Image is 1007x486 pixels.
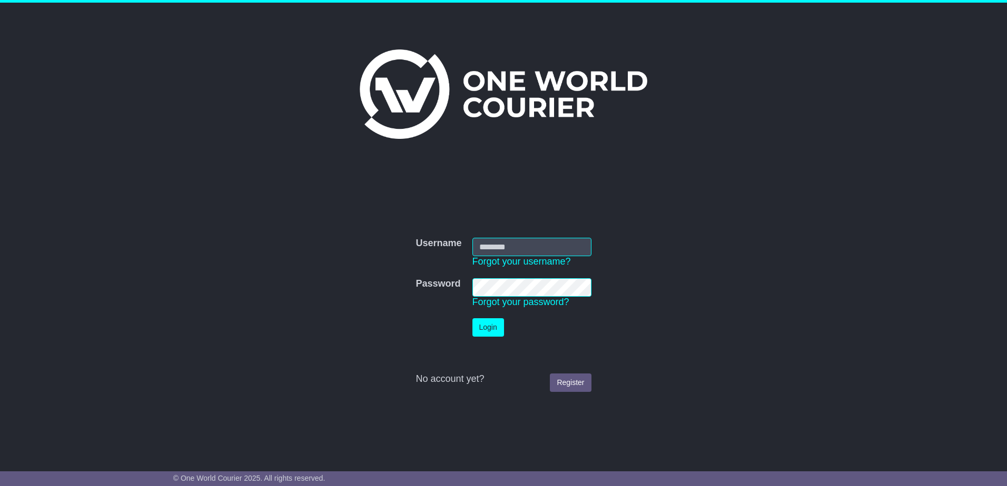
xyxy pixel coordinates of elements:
a: Forgot your username? [472,256,571,267]
a: Forgot your password? [472,297,569,307]
div: No account yet? [416,373,591,385]
label: Password [416,278,460,290]
img: One World [360,49,647,139]
span: © One World Courier 2025. All rights reserved. [173,474,325,482]
button: Login [472,318,504,337]
a: Register [550,373,591,392]
label: Username [416,238,461,249]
